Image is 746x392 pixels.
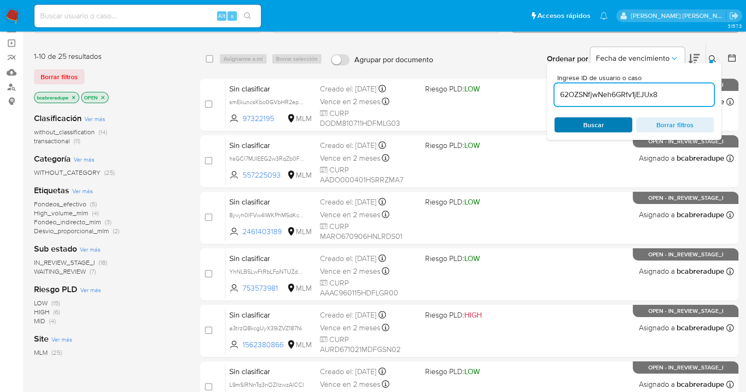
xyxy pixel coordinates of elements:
[238,9,257,23] button: search-icon
[729,11,739,21] a: Salir
[727,22,741,30] span: 3.157.3
[231,11,234,20] span: s
[34,10,261,22] input: Buscar usuario o caso...
[218,11,226,20] span: Alt
[537,11,590,21] span: Accesos rápidos
[631,11,726,20] p: baltazar.cabreradupeyron@mercadolibre.com.mx
[600,12,608,20] a: Notificaciones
